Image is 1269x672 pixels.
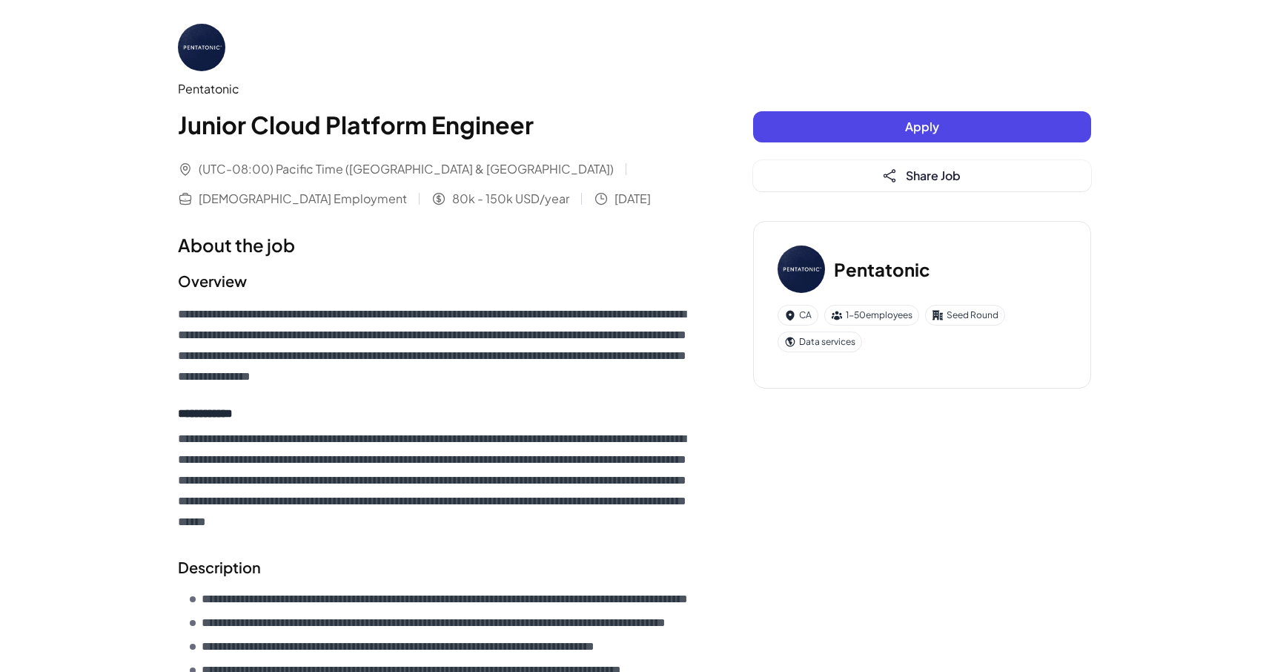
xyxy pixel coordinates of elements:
h2: Overview [178,270,694,292]
div: Seed Round [925,305,1005,326]
h3: Pentatonic [834,256,930,283]
img: Pe [178,24,225,71]
img: Pe [778,246,825,293]
div: Pentatonic [178,80,694,98]
span: [DEMOGRAPHIC_DATA] Employment [199,190,407,208]
div: Data services [778,332,862,352]
div: 1-50 employees [824,305,919,326]
span: Share Job [906,168,961,183]
span: (UTC-08:00) Pacific Time ([GEOGRAPHIC_DATA] & [GEOGRAPHIC_DATA]) [199,160,614,178]
h1: Junior Cloud Platform Engineer [178,107,694,142]
span: 80k - 150k USD/year [452,190,569,208]
div: CA [778,305,818,326]
h1: About the job [178,231,694,258]
h2: Description [178,556,694,579]
span: Apply [905,119,939,134]
button: Apply [753,111,1091,142]
span: [DATE] [614,190,651,208]
button: Share Job [753,160,1091,191]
